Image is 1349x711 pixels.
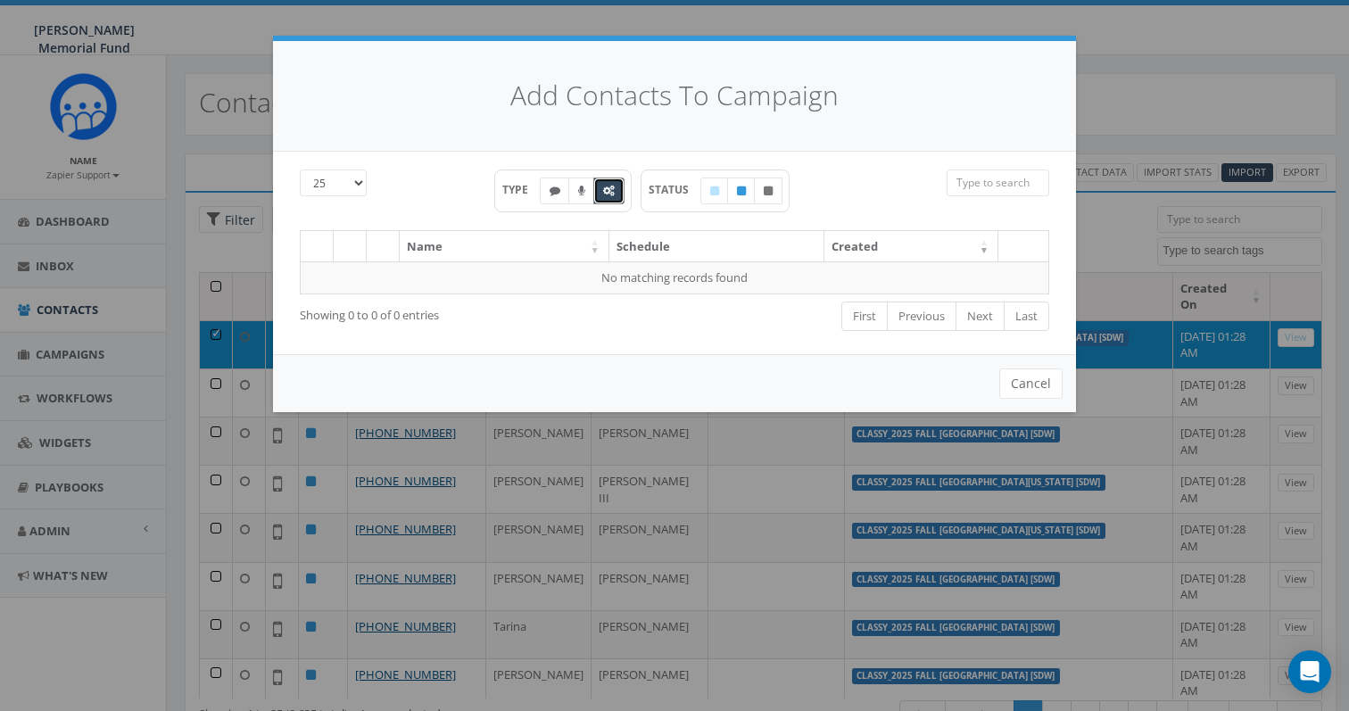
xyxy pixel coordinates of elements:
[754,178,782,204] label: Unpublished
[887,302,956,331] a: Previous
[578,186,585,196] i: Ringless Voice Mail
[737,186,746,196] i: Published
[956,302,1005,331] a: Next
[609,231,824,262] th: Schedule
[593,178,625,204] label: Automated Message
[727,178,756,204] label: Published
[764,186,773,196] i: Unpublished
[841,302,888,331] a: First
[710,186,719,196] i: Draft
[603,186,615,196] i: Automated Message
[568,178,595,204] label: Ringless Voice Mail
[824,231,998,262] th: Created: activate to sort column ascending
[550,186,560,196] i: Text SMS
[649,182,701,197] span: STATUS
[502,182,541,197] span: TYPE
[300,300,597,324] div: Showing 0 to 0 of 0 entries
[540,178,570,204] label: Text SMS
[999,368,1063,399] button: Cancel
[301,261,1049,293] td: No matching records found
[947,169,1049,196] input: Type to search
[700,178,729,204] label: Draft
[400,231,609,262] th: Name: activate to sort column ascending
[300,77,1049,115] h4: Add Contacts To Campaign
[1004,302,1049,331] a: Last
[1288,650,1331,693] div: Open Intercom Messenger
